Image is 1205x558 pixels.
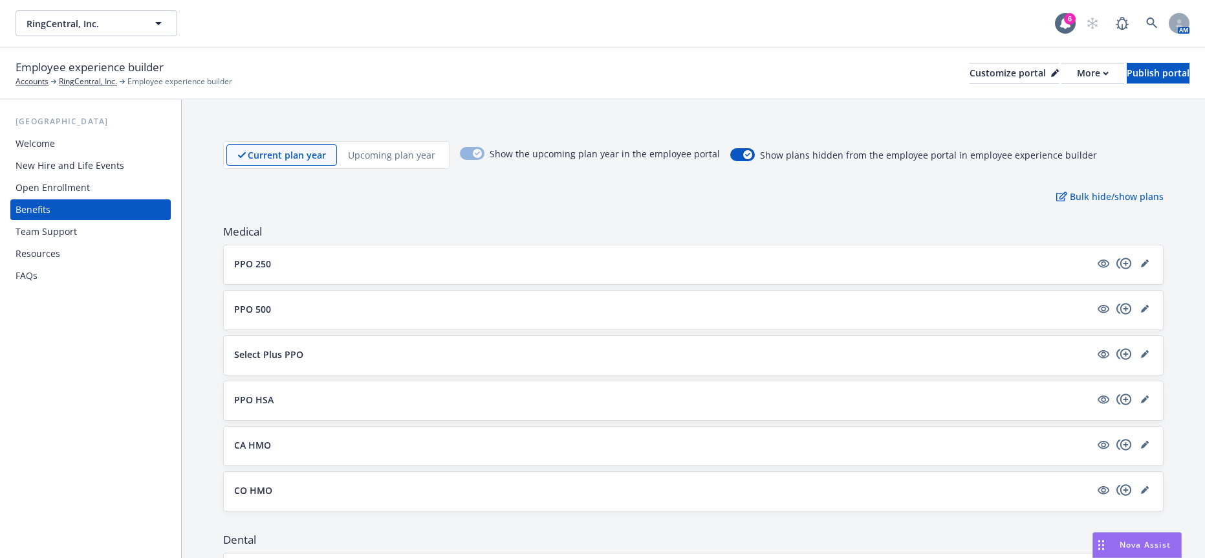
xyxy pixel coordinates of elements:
span: Show plans hidden from the employee portal in employee experience builder [760,148,1097,162]
div: New Hire and Life Events [16,155,124,176]
span: Employee experience builder [127,76,232,87]
p: Bulk hide/show plans [1056,190,1164,203]
a: copyPlus [1116,256,1132,271]
button: PPO 250 [234,257,1091,271]
div: FAQs [16,265,38,286]
span: Nova Assist [1120,539,1171,550]
p: Current plan year [248,148,326,162]
div: Welcome [16,133,55,154]
a: visible [1096,301,1111,317]
p: CA HMO [234,438,271,452]
a: Resources [10,243,171,264]
div: Open Enrollment [16,177,90,198]
button: PPO 500 [234,302,1091,316]
a: Report a Bug [1109,10,1135,36]
span: RingCentral, Inc. [27,17,138,30]
div: Resources [16,243,60,264]
a: editPencil [1137,256,1153,271]
div: [GEOGRAPHIC_DATA] [10,115,171,128]
div: Drag to move [1093,533,1109,557]
a: editPencil [1137,301,1153,317]
a: Start snowing [1080,10,1105,36]
a: New Hire and Life Events [10,155,171,176]
a: Welcome [10,133,171,154]
button: Nova Assist [1092,532,1182,558]
div: Benefits [16,199,50,220]
button: RingCentral, Inc. [16,10,177,36]
button: CA HMO [234,438,1091,452]
button: More [1061,63,1124,84]
p: PPO 500 [234,302,271,316]
div: Team Support [16,221,77,242]
button: Publish portal [1127,63,1189,84]
span: Medical [223,224,1164,240]
a: visible [1096,482,1111,498]
span: Show the upcoming plan year in the employee portal [490,147,720,163]
a: Search [1139,10,1165,36]
a: FAQs [10,265,171,286]
button: CO HMO [234,484,1091,497]
a: visible [1096,256,1111,271]
a: copyPlus [1116,301,1132,317]
a: visible [1096,437,1111,452]
a: RingCentral, Inc. [59,76,117,87]
button: PPO HSA [234,393,1091,407]
a: Team Support [10,221,171,242]
p: Upcoming plan year [348,148,435,162]
a: editPencil [1137,392,1153,407]
a: visible [1096,392,1111,407]
a: Open Enrollment [10,177,171,198]
a: editPencil [1137,482,1153,498]
p: Select Plus PPO [234,348,303,361]
a: Benefits [10,199,171,220]
div: 6 [1064,13,1076,25]
p: CO HMO [234,484,272,497]
a: editPencil [1137,437,1153,452]
p: PPO 250 [234,257,271,271]
a: copyPlus [1116,392,1132,407]
a: Accounts [16,76,49,87]
span: Dental [223,532,1164,548]
a: copyPlus [1116,482,1132,498]
button: Customize portal [970,63,1059,84]
p: PPO HSA [234,393,274,407]
div: More [1077,63,1109,83]
a: copyPlus [1116,346,1132,362]
a: editPencil [1137,346,1153,362]
span: Employee experience builder [16,59,164,76]
a: visible [1096,346,1111,362]
a: copyPlus [1116,437,1132,452]
button: Select Plus PPO [234,348,1091,361]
